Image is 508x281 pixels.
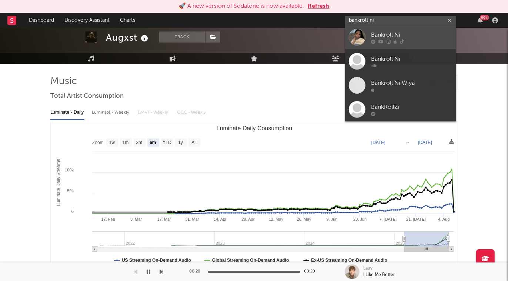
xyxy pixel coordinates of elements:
[304,267,319,276] div: 00:20
[217,125,293,131] text: Luminate Daily Consumption
[24,13,59,28] a: Dashboard
[345,16,456,25] input: Search for artists
[101,217,115,221] text: 17. Feb
[297,217,312,221] text: 26. May
[269,217,284,221] text: 12. May
[92,140,104,145] text: Zoom
[157,217,171,221] text: 17. Mar
[189,267,204,276] div: 00:20
[123,140,129,145] text: 1m
[379,217,397,221] text: 7. [DATE]
[418,140,432,145] text: [DATE]
[92,106,131,119] div: Luminate - Weekly
[308,2,330,11] button: Refresh
[50,106,84,119] div: Luminate - Daily
[327,217,338,221] text: 9. Jun
[178,140,183,145] text: 1y
[345,25,456,49] a: Bankroll Ni
[115,13,140,28] a: Charts
[51,122,458,270] svg: Luminate Daily Consumption
[311,258,387,263] text: Ex-US Streaming On-Demand Audio
[65,168,74,172] text: 100k
[59,13,115,28] a: Discovery Assistant
[438,217,449,221] text: 4. Aug
[363,272,395,278] div: I Like Me Better
[136,140,143,145] text: 3m
[179,2,304,11] div: 🚀 A new version of Sodatone is now available.
[371,103,452,112] div: BankRollZi
[67,188,74,193] text: 50k
[50,92,124,101] span: Total Artist Consumption
[353,217,367,221] text: 23. Jun
[345,73,456,97] a: Bankroll Ni Wiya
[214,217,227,221] text: 14. Apr
[345,49,456,73] a: Bankroll Ni
[56,159,61,206] text: Luminate Daily Streams
[163,140,171,145] text: YTD
[130,217,142,221] text: 3. Mar
[242,217,255,221] text: 28. Apr
[478,17,483,23] button: 99+
[406,217,426,221] text: 21. [DATE]
[345,97,456,121] a: BankRollZi
[122,258,191,263] text: US Streaming On-Demand Audio
[480,15,489,20] div: 99 +
[71,209,74,214] text: 0
[363,265,372,272] div: Lauv
[106,31,150,44] div: Augxst
[212,258,289,263] text: Global Streaming On-Demand Audio
[371,31,452,40] div: Bankroll Ni
[371,79,452,88] div: Bankroll Ni Wiya
[159,31,205,43] button: Track
[185,217,199,221] text: 31. Mar
[150,140,156,145] text: 6m
[405,140,410,145] text: →
[371,55,452,64] div: Bankroll Ni
[371,140,385,145] text: [DATE]
[191,140,196,145] text: All
[109,140,115,145] text: 1w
